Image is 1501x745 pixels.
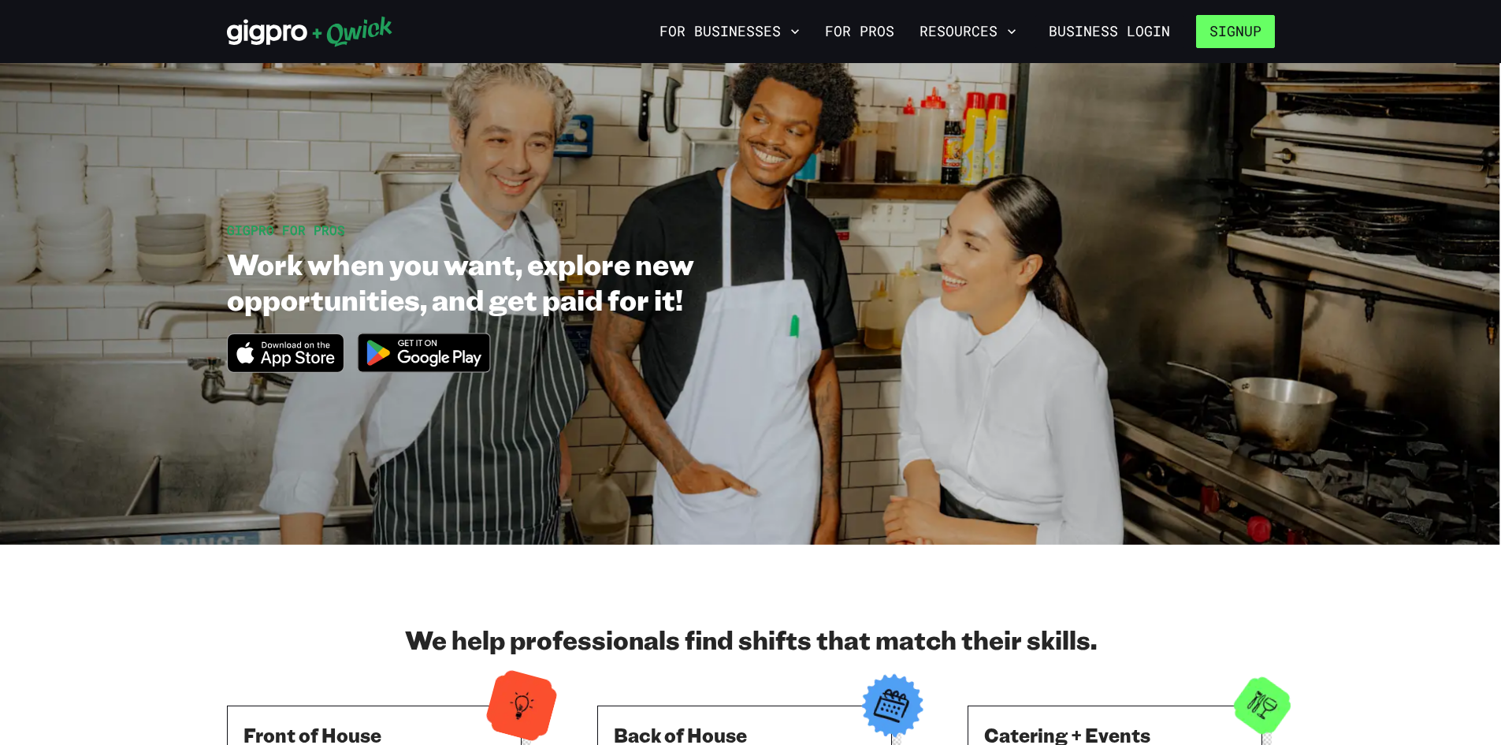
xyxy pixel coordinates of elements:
h1: Work when you want, explore new opportunities, and get paid for it! [227,246,856,317]
button: For Businesses [653,18,806,45]
a: Business Login [1035,15,1183,48]
button: Signup [1196,15,1275,48]
a: Download on the App Store [227,359,345,376]
span: GIGPRO FOR PROS [227,222,345,238]
button: Resources [913,18,1023,45]
h2: We help professionals find shifts that match their skills. [227,624,1275,655]
a: For Pros [819,18,901,45]
img: Get it on Google Play [347,323,500,382]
